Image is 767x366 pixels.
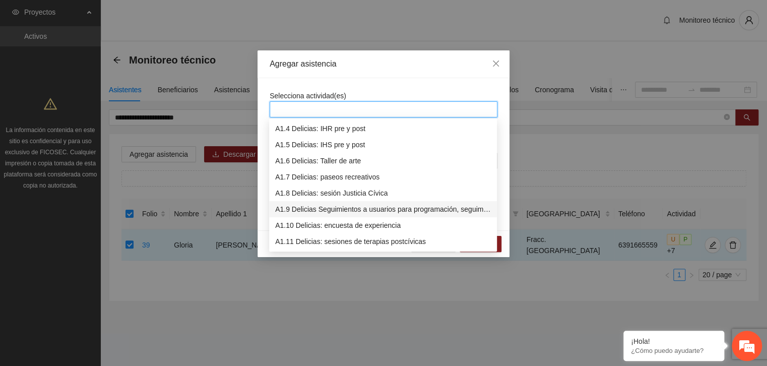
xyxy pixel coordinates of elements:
div: A1.8 Delicias: sesión Justicia Cívica [269,185,497,201]
div: A1.11 Delicias: sesiones de terapias postcívicas [269,233,497,250]
div: A1.9 Delicias Seguimientos a usuarios para programación, seguimiento y canalización. [275,204,491,215]
span: Estamos en línea. [58,123,139,225]
div: Chatee con nosotros ahora [52,51,169,65]
div: Agregar asistencia [270,58,497,70]
div: A1.6 Delicias: Taller de arte [269,153,497,169]
div: A1.5 Delicias: IHS pre y post [275,139,491,150]
div: A1.10 Delicias: encuesta de experiencia [275,220,491,231]
div: A1.8 Delicias: sesión Justicia Cívica [275,188,491,199]
button: Close [482,50,509,78]
div: A1.4 Delicias: IHR pre y post [275,123,491,134]
span: close [492,59,500,68]
div: Minimizar ventana de chat en vivo [165,5,189,29]
div: A1.9 Delicias Seguimientos a usuarios para programación, seguimiento y canalización. [269,201,497,217]
textarea: Escriba su mensaje y pulse “Intro” [5,252,192,287]
div: A1.11 Delicias: sesiones de terapias postcívicas [275,236,491,247]
div: A1.7 Delicias: paseos recreativos [275,171,491,182]
div: A1.6 Delicias: Taller de arte [275,155,491,166]
p: ¿Cómo puedo ayudarte? [631,347,717,354]
span: Selecciona actividad(es) [270,92,346,100]
div: A1.7 Delicias: paseos recreativos [269,169,497,185]
div: A1.10 Delicias: encuesta de experiencia [269,217,497,233]
div: ¡Hola! [631,337,717,345]
div: A1.5 Delicias: IHS pre y post [269,137,497,153]
div: A1.4 Delicias: IHR pre y post [269,120,497,137]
